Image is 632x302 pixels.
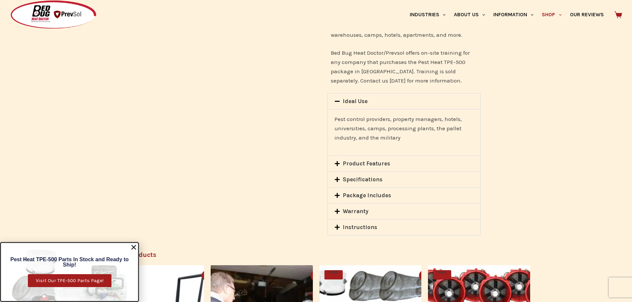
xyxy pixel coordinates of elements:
div: Package Includes [328,188,481,203]
a: Package Includes [343,192,391,199]
a: Ideal Use [343,98,368,104]
a: Close [130,244,137,251]
h2: Related products [102,250,530,260]
div: Ideal Use [328,93,481,109]
div: Ideal Use [328,109,481,156]
div: Warranty [328,204,481,219]
span: Visit Our TPE-500 Parts Page! [36,278,104,283]
a: Visit Our TPE-500 Parts Page! [28,274,111,287]
button: Quick view toggle [528,270,538,281]
div: Product Features [328,156,481,171]
h6: Pest Heat TPE-500 Parts In Stock and Ready to Ship! [4,257,135,268]
span: Bed Bug Heat Doctor/Prevsol offers on-site training for any company that purchases the Pest Heat ... [331,49,470,84]
span: SALE [433,270,451,279]
a: Instructions [343,224,377,230]
div: Instructions [328,219,481,235]
button: Quick view toggle [419,270,430,281]
button: Quick view toggle [202,270,212,281]
div: Specifications [328,172,481,187]
a: Product Features [343,160,390,167]
button: Quick view toggle [311,270,321,281]
a: Warranty [343,208,369,214]
a: Specifications [343,176,383,183]
span: SALE [324,270,343,279]
p: Pest control providers, property managers, hotels, universities, camps, processing plants, the pa... [334,114,474,142]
